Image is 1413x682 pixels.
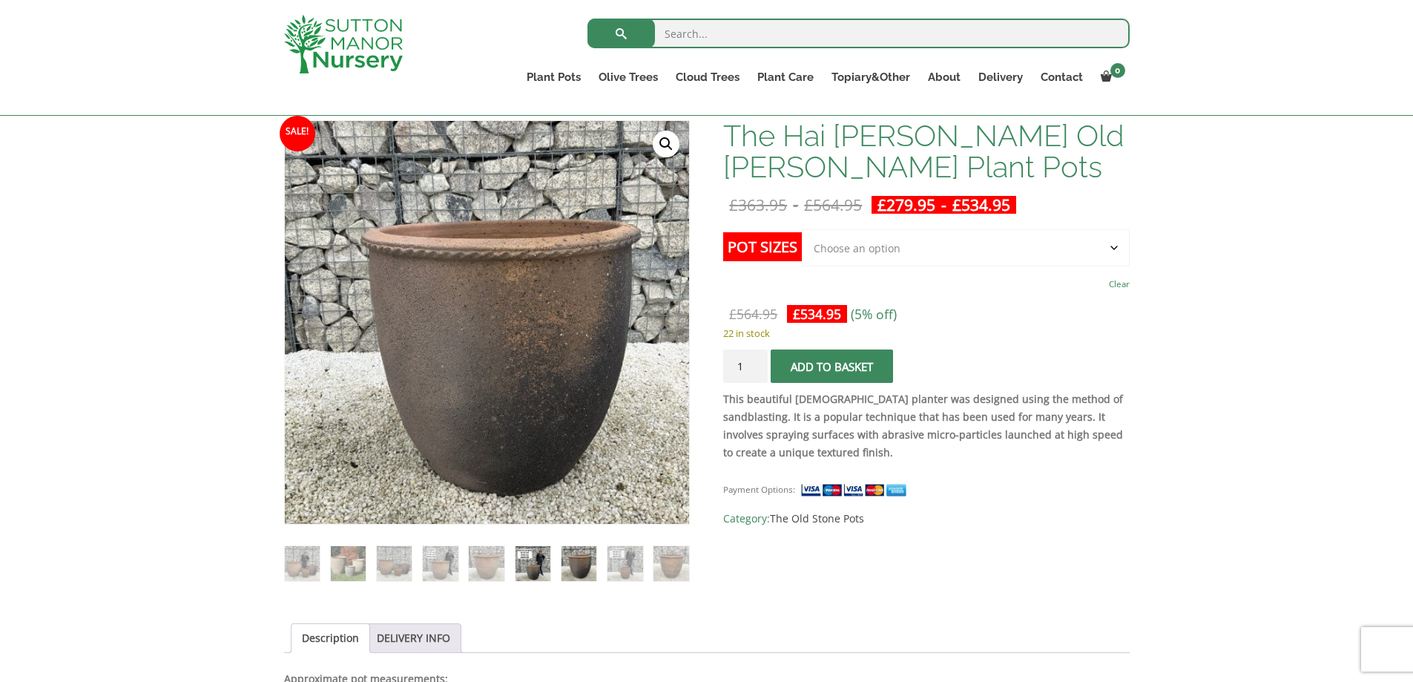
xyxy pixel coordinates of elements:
strong: This beautiful [DEMOGRAPHIC_DATA] planter was designed using the method of sandblasting. It is a ... [723,392,1123,459]
img: The Hai Phong Old Stone Plant Pots - Image 3 [377,546,412,581]
span: 0 [1110,63,1125,78]
span: £ [793,305,800,323]
p: 22 in stock [723,324,1129,342]
bdi: 279.95 [877,194,935,215]
img: The Hai Phong Old Stone Plant Pots - Image 4 [423,546,458,581]
img: The Hai Phong Old Stone Plant Pots - Image 7 [561,546,596,581]
a: The Old Stone Pots [770,511,864,525]
img: The Hai Phong Old Stone Plant Pots - Image 8 [607,546,642,581]
img: The Hai Phong Old Stone Plant Pots [285,546,320,581]
input: Product quantity [723,350,768,383]
img: payment supported [800,482,912,498]
span: £ [804,194,813,215]
h1: The Hai [PERSON_NAME] Old [PERSON_NAME] Plant Pots [723,120,1129,183]
a: About [919,67,969,88]
input: Search... [587,19,1130,48]
a: Plant Care [748,67,823,88]
a: DELIVERY INFO [377,624,450,652]
a: View full-screen image gallery [653,131,679,157]
a: Cloud Trees [667,67,748,88]
small: Payment Options: [723,484,795,495]
ins: - [872,196,1016,214]
bdi: 534.95 [793,305,841,323]
a: Olive Trees [590,67,667,88]
img: The Hai Phong Old Stone Plant Pots - Image 6 [516,546,550,581]
a: 0 [1092,67,1130,88]
a: Delivery [969,67,1032,88]
a: Topiary&Other [823,67,919,88]
a: Description [302,624,359,652]
img: The Hai Phong Old Stone Plant Pots - Image 9 [653,546,688,581]
del: - [723,196,868,214]
span: £ [729,305,737,323]
a: Contact [1032,67,1092,88]
button: Add to basket [771,350,893,383]
img: The Hai Phong Old Stone Plant Pots - Image 5 [469,546,504,581]
a: Clear options [1109,274,1130,295]
span: £ [877,194,886,215]
label: Pot Sizes [723,232,802,261]
img: The Hai Phong Old Stone Plant Pots - Image 2 [331,546,366,581]
span: Category: [723,510,1129,528]
span: (5% off) [851,305,897,323]
a: Plant Pots [518,67,590,88]
span: £ [952,194,961,215]
img: logo [284,15,403,73]
bdi: 363.95 [729,194,787,215]
span: Sale! [280,116,315,151]
bdi: 564.95 [729,305,777,323]
bdi: 564.95 [804,194,862,215]
span: £ [729,194,738,215]
bdi: 534.95 [952,194,1010,215]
